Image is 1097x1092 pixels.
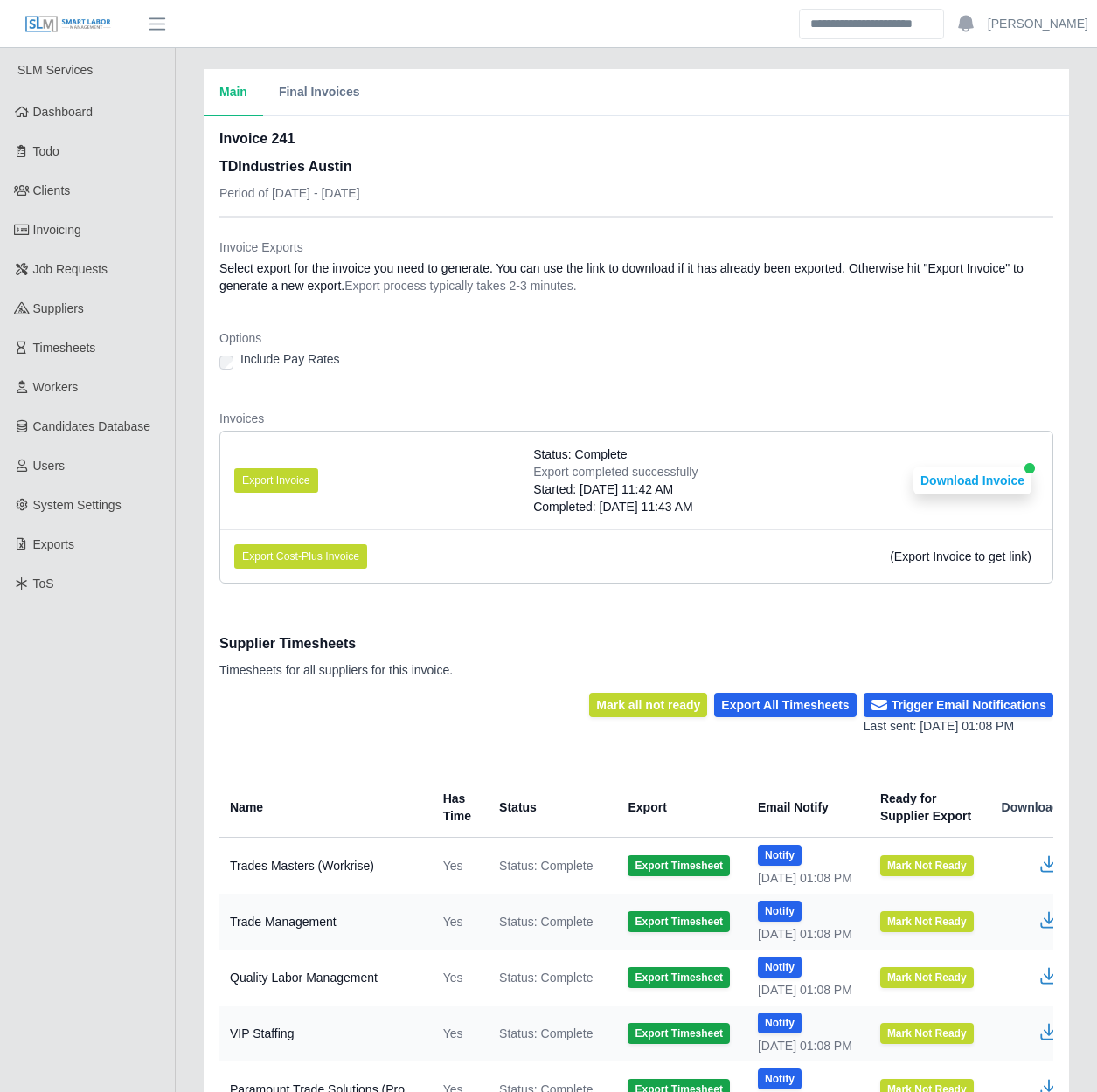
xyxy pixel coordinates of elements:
[499,913,593,930] span: Status: Complete
[219,184,360,202] p: Period of [DATE] - [DATE]
[628,911,729,932] button: Export Timesheet
[758,957,802,978] button: Notify
[24,15,112,34] img: SLM Logo
[758,981,852,999] div: [DATE] 01:08 PM
[33,262,108,276] span: Job Requests
[263,69,376,116] button: Final Invoices
[33,459,66,473] span: Users
[758,901,802,922] button: Notify
[344,279,576,293] span: Export process typically takes 2-3 minutes.
[988,15,1088,33] a: [PERSON_NAME]
[880,1023,974,1044] button: Mark Not Ready
[429,950,485,1006] td: Yes
[234,544,367,569] button: Export Cost-Plus Invoice
[714,693,856,717] button: Export All Timesheets
[240,350,340,368] label: Include Pay Rates
[219,410,1053,427] dt: Invoices
[744,778,866,838] th: Email Notify
[628,1023,729,1044] button: Export Timesheet
[799,9,944,39] input: Search
[499,1025,593,1042] span: Status: Complete
[219,633,453,654] h1: Supplier Timesheets
[33,105,94,119] span: Dashboard
[614,778,743,838] th: Export
[33,341,96,355] span: Timesheets
[219,238,1053,256] dt: Invoice Exports
[866,778,988,838] th: Ready for Supplier Export
[533,498,698,515] div: Completed: [DATE] 11:43 AM
[758,925,852,943] div: [DATE] 01:08 PM
[913,467,1031,494] button: Download Invoice
[589,693,707,717] button: Mark all not ready
[33,419,151,433] span: Candidates Database
[33,183,71,197] span: Clients
[880,911,974,932] button: Mark Not Ready
[219,128,360,149] h2: Invoice 241
[234,468,318,493] button: Export Invoice
[988,778,1071,838] th: Download
[628,855,729,876] button: Export Timesheet
[864,693,1053,717] button: Trigger Email Notifications
[219,894,429,950] td: Trade Management
[17,63,93,77] span: SLM Services
[533,480,698,498] div: Started: [DATE] 11:42 AM
[485,778,614,838] th: Status
[758,869,852,887] div: [DATE] 01:08 PM
[33,380,79,394] span: Workers
[758,1013,802,1033] button: Notify
[219,1006,429,1061] td: VIP Staffing
[33,498,122,512] span: System Settings
[33,144,59,158] span: Todo
[204,69,263,116] button: Main
[758,845,802,866] button: Notify
[429,894,485,950] td: Yes
[429,778,485,838] th: Has Time
[33,577,54,591] span: ToS
[913,473,1031,487] a: Download Invoice
[628,967,729,988] button: Export Timesheet
[219,838,429,895] td: Trades Masters (Workrise)
[429,1006,485,1061] td: Yes
[219,778,429,838] th: Name
[533,463,698,480] div: Export completed successfully
[219,950,429,1006] td: Quality Labor Management
[499,969,593,986] span: Status: Complete
[880,855,974,876] button: Mark Not Ready
[758,1068,802,1089] button: Notify
[864,717,1053,736] div: Last sent: [DATE] 01:08 PM
[758,1037,852,1054] div: [DATE] 01:08 PM
[33,223,81,237] span: Invoicing
[219,156,360,177] h3: TDIndustries Austin
[33,537,74,551] span: Exports
[429,838,485,895] td: Yes
[880,967,974,988] button: Mark Not Ready
[499,857,593,874] span: Status: Complete
[219,661,453,679] p: Timesheets for all suppliers for this invoice.
[533,446,627,463] span: Status: Complete
[890,549,1031,563] span: (Export Invoice to get link)
[219,329,1053,347] dt: Options
[33,301,84,315] span: Suppliers
[219,259,1053,294] dd: Select export for the invoice you need to generate. You can use the link to download if it has al...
